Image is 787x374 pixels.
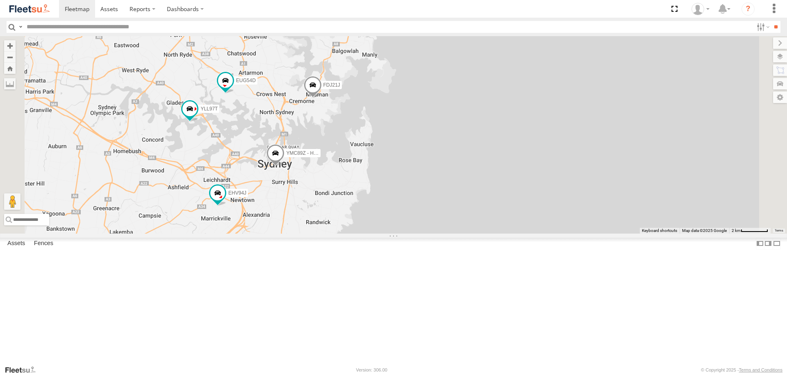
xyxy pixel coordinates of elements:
span: 2 km [732,228,741,233]
a: Visit our Website [5,366,42,374]
span: Map data ©2025 Google [682,228,727,233]
button: Zoom out [4,51,16,63]
label: Fences [30,238,57,250]
button: Zoom in [4,40,16,51]
div: © Copyright 2025 - [701,367,782,372]
span: YLL97T [200,106,218,112]
label: Dock Summary Table to the Left [756,238,764,250]
label: Map Settings [773,92,787,103]
div: Piers Hill [689,3,712,15]
label: Search Filter Options [753,21,771,33]
span: EUG54D [236,78,256,84]
div: Version: 306.00 [356,367,387,372]
i: ? [742,2,755,16]
label: Search Query [17,21,24,33]
img: fleetsu-logo-horizontal.svg [8,3,51,14]
button: Map scale: 2 km per 63 pixels [729,228,771,234]
label: Hide Summary Table [773,238,781,250]
span: YMC89Z - HiAce [286,150,323,156]
button: Keyboard shortcuts [642,228,677,234]
span: FDJ21J [323,82,340,88]
label: Dock Summary Table to the Right [764,238,772,250]
a: Terms (opens in new tab) [775,229,783,232]
a: Terms and Conditions [739,367,782,372]
button: Zoom Home [4,63,16,74]
button: Drag Pegman onto the map to open Street View [4,193,20,210]
span: EHV94J [228,190,246,196]
label: Measure [4,78,16,89]
label: Assets [3,238,29,250]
